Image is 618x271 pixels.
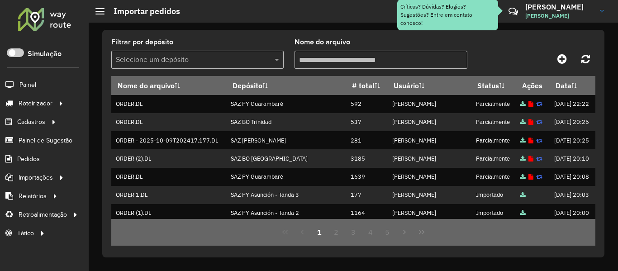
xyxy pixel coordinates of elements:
[536,100,542,108] a: Reimportar
[525,3,593,11] h3: [PERSON_NAME]
[550,186,595,204] td: [DATE] 20:03
[346,113,388,131] td: 537
[471,113,516,131] td: Parcialmente
[520,173,526,181] a: Arquivo completo
[379,223,396,241] button: 5
[471,131,516,149] td: Parcialmente
[550,95,595,113] td: [DATE] 22:22
[396,223,413,241] button: Next Page
[471,149,516,167] td: Parcialmente
[111,37,173,48] label: Filtrar por depósito
[528,100,533,108] a: Exibir log de erros
[346,95,388,113] td: 592
[536,155,542,162] a: Reimportar
[111,76,226,95] th: Nome do arquivo
[111,95,226,113] td: ORDER.DL
[471,186,516,204] td: Importado
[536,118,542,126] a: Reimportar
[17,117,45,127] span: Cadastros
[226,204,346,222] td: SAZ PY Asunción - Tanda 2
[388,204,471,222] td: [PERSON_NAME]
[528,137,533,144] a: Exibir log de erros
[19,191,47,201] span: Relatórios
[226,131,346,149] td: SAZ [PERSON_NAME]
[388,76,471,95] th: Usuário
[520,209,526,217] a: Arquivo completo
[226,76,346,95] th: Depósito
[550,204,595,222] td: [DATE] 20:00
[105,6,180,16] h2: Importar pedidos
[19,210,67,219] span: Retroalimentação
[388,149,471,167] td: [PERSON_NAME]
[520,118,526,126] a: Arquivo completo
[346,186,388,204] td: 177
[528,155,533,162] a: Exibir log de erros
[328,223,345,241] button: 2
[226,149,346,167] td: SAZ BO [GEOGRAPHIC_DATA]
[388,168,471,186] td: [PERSON_NAME]
[345,223,362,241] button: 3
[471,76,516,95] th: Status
[226,113,346,131] td: SAZ BO Trinidad
[111,149,226,167] td: ORDER (2).DL
[413,223,430,241] button: Last Page
[226,168,346,186] td: SAZ PY Guarambaré
[111,168,226,186] td: ORDER.DL
[17,154,40,164] span: Pedidos
[520,100,526,108] a: Arquivo completo
[111,131,226,149] td: ORDER - 2025-10-09T202417.177.DL
[17,228,34,238] span: Tático
[28,48,62,59] label: Simulação
[362,223,379,241] button: 4
[536,173,542,181] a: Reimportar
[19,80,36,90] span: Painel
[226,95,346,113] td: SAZ PY Guarambaré
[528,173,533,181] a: Exibir log de erros
[311,223,328,241] button: 1
[19,173,53,182] span: Importações
[19,99,52,108] span: Roteirizador
[550,131,595,149] td: [DATE] 20:25
[550,76,595,95] th: Data
[226,186,346,204] td: SAZ PY Asunción - Tanda 3
[295,37,350,48] label: Nome do arquivo
[550,149,595,167] td: [DATE] 20:10
[471,168,516,186] td: Parcialmente
[388,113,471,131] td: [PERSON_NAME]
[520,137,526,144] a: Arquivo completo
[388,95,471,113] td: [PERSON_NAME]
[525,12,593,20] span: [PERSON_NAME]
[504,2,523,21] a: Contato Rápido
[516,76,550,95] th: Ações
[520,155,526,162] a: Arquivo completo
[388,186,471,204] td: [PERSON_NAME]
[536,137,542,144] a: Reimportar
[111,186,226,204] td: ORDER 1.DL
[346,204,388,222] td: 1164
[346,131,388,149] td: 281
[520,191,526,199] a: Arquivo completo
[111,113,226,131] td: ORDER.DL
[528,118,533,126] a: Exibir log de erros
[346,149,388,167] td: 3185
[471,204,516,222] td: Importado
[471,95,516,113] td: Parcialmente
[19,136,72,145] span: Painel de Sugestão
[550,168,595,186] td: [DATE] 20:08
[111,204,226,222] td: ORDER (1).DL
[550,113,595,131] td: [DATE] 20:26
[346,76,388,95] th: # total
[346,168,388,186] td: 1639
[388,131,471,149] td: [PERSON_NAME]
